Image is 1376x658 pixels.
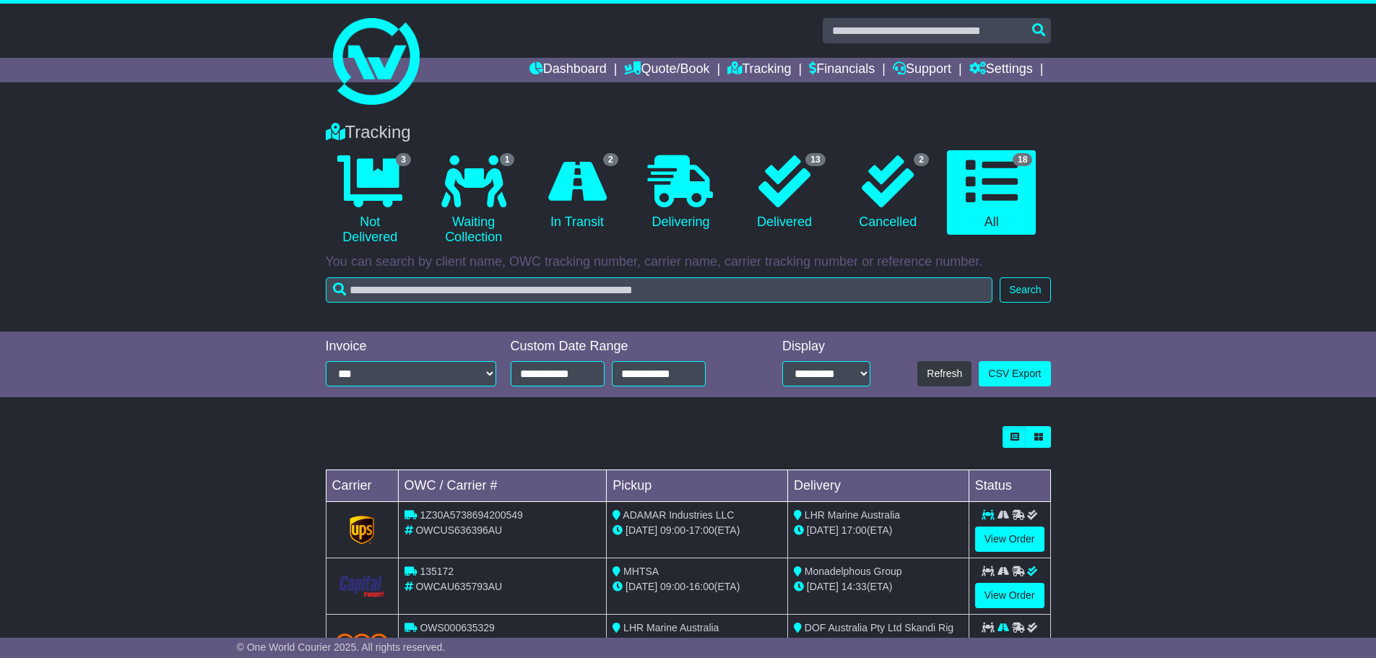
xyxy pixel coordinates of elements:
[623,622,719,633] span: LHR Marine Australia
[319,122,1058,143] div: Tracking
[975,583,1044,608] a: View Order
[660,524,685,536] span: 09:00
[335,633,389,653] img: TNT_Domestic.png
[613,579,782,594] div: - (ETA)
[350,516,374,545] img: GetCarrierServiceLogo
[969,58,1033,82] a: Settings
[623,566,659,577] span: MHTSA
[529,58,607,82] a: Dashboard
[805,509,900,521] span: LHR Marine Australia
[415,524,502,536] span: OWCUS636396AU
[626,524,657,536] span: [DATE]
[420,509,522,521] span: 1Z30A5738694200549
[326,150,415,251] a: 3 Not Delivered
[947,150,1036,235] a: 18 All
[1000,277,1050,303] button: Search
[623,509,734,521] span: ADAMAR Industries LLC
[613,523,782,538] div: - (ETA)
[740,150,828,235] a: 13 Delivered
[794,622,953,649] span: DOF Australia Pty Ltd Skandi Rig Project PPE
[805,566,902,577] span: Monadelphous Group
[335,573,389,600] img: CapitalTransport.png
[782,339,870,355] div: Display
[326,339,496,355] div: Invoice
[917,361,972,386] button: Refresh
[607,470,788,502] td: Pickup
[841,524,867,536] span: 17:00
[807,581,839,592] span: [DATE]
[969,470,1050,502] td: Status
[326,254,1051,270] p: You can search by client name, OWC tracking number, carrier name, carrier tracking number or refe...
[420,566,454,577] span: 135172
[794,523,963,538] div: (ETA)
[398,470,607,502] td: OWC / Carrier #
[893,58,951,82] a: Support
[809,58,875,82] a: Financials
[841,581,867,592] span: 14:33
[805,153,825,166] span: 13
[975,527,1044,552] a: View Order
[237,641,446,653] span: © One World Courier 2025. All rights reserved.
[727,58,791,82] a: Tracking
[429,150,518,251] a: 1 Waiting Collection
[807,524,839,536] span: [DATE]
[1013,153,1032,166] span: 18
[979,361,1050,386] a: CSV Export
[415,581,502,592] span: OWCAU635793AU
[689,524,714,536] span: 17:00
[914,153,929,166] span: 2
[420,622,495,633] span: OWS000635329
[787,470,969,502] td: Delivery
[326,470,398,502] td: Carrier
[689,581,714,592] span: 16:00
[844,150,933,235] a: 2 Cancelled
[396,153,411,166] span: 3
[624,58,709,82] a: Quote/Book
[532,150,621,235] a: 2 In Transit
[613,636,782,651] div: - (ETA)
[636,150,725,235] a: Delivering
[626,581,657,592] span: [DATE]
[500,153,515,166] span: 1
[511,339,743,355] div: Custom Date Range
[660,581,685,592] span: 09:00
[794,579,963,594] div: (ETA)
[603,153,618,166] span: 2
